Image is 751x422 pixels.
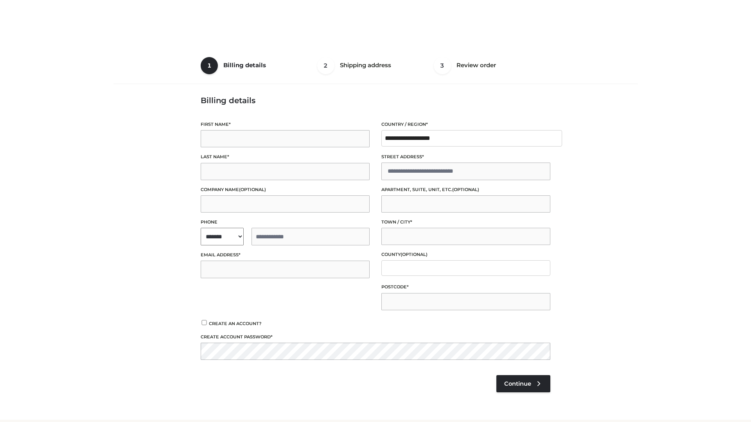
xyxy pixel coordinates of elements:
span: (optional) [452,187,479,192]
h3: Billing details [201,96,550,105]
span: (optional) [239,187,266,192]
label: Company name [201,186,370,193]
label: Email address [201,251,370,259]
label: First name [201,121,370,128]
label: Town / City [381,218,550,226]
label: Postcode [381,283,550,291]
span: (optional) [401,252,428,257]
label: Phone [201,218,370,226]
span: Create an account? [209,321,262,326]
span: 1 [201,57,218,74]
span: 2 [317,57,334,74]
label: Apartment, suite, unit, etc. [381,186,550,193]
label: Country / Region [381,121,550,128]
span: Shipping address [340,61,391,69]
span: Continue [504,380,531,387]
label: Last name [201,153,370,161]
input: Create an account? [201,320,208,325]
span: 3 [434,57,451,74]
span: Billing details [223,61,266,69]
span: Review order [456,61,496,69]
label: County [381,251,550,258]
label: Create account password [201,333,550,341]
label: Street address [381,153,550,161]
a: Continue [496,375,550,392]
